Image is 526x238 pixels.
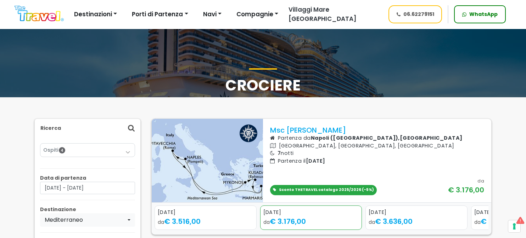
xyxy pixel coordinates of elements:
[306,157,325,164] span: [DATE]
[59,147,65,153] span: 4
[365,205,468,232] div: 3 / 5
[388,5,442,23] a: 06.62279151
[369,216,464,227] div: da
[158,209,253,216] div: [DATE]
[278,150,281,157] span: 7
[158,216,253,227] div: da
[35,119,140,138] div: Ricerca
[311,134,463,141] b: Napoli ([GEOGRAPHIC_DATA]),[GEOGRAPHIC_DATA]
[283,5,382,23] a: Villaggi Mare [GEOGRAPHIC_DATA]
[270,134,484,142] p: Partenza da
[40,174,135,182] p: Data di partenza
[270,150,484,157] p: notti
[152,119,263,202] img: UXUR.jpg
[369,209,464,216] div: [DATE]
[198,7,226,22] button: Navi
[260,205,362,230] a: [DATE] da€ 3.176,00
[365,205,468,230] a: [DATE] da€ 3.636,00
[289,5,357,23] span: Villaggi Mare [GEOGRAPHIC_DATA]
[481,216,518,226] span: € 3.296,00
[270,126,484,134] p: Msc [PERSON_NAME]
[454,5,506,23] a: WhatsApp
[40,206,135,213] p: Destinazione
[240,124,257,142] img: msc logo
[270,157,484,165] p: Partenza il
[69,7,122,22] button: Destinazioni
[260,205,362,232] div: 2 / 5
[127,7,192,22] button: Porti di Partenza
[155,205,257,230] a: [DATE] da€ 3.516,00
[279,187,374,192] span: Sconto THETRAVEL catalogo 2025/2026 (-5%)
[164,216,201,226] span: € 3.516,00
[45,216,126,224] div: Mediterraneo
[232,7,283,22] button: Compagnie
[40,124,61,132] p: Ricerca
[34,68,492,94] h1: Crociere
[375,216,413,226] span: € 3.636,00
[15,6,64,22] img: Logo The Travel
[263,216,359,227] div: da
[270,216,306,226] span: € 3.176,00
[263,209,359,216] div: [DATE]
[40,213,135,227] button: Mediterraneo
[448,185,484,195] div: € 3.176,00
[477,178,484,185] div: da
[155,205,257,232] div: 1 / 5
[469,11,498,18] span: WhatsApp
[270,142,484,150] p: [GEOGRAPHIC_DATA], [GEOGRAPHIC_DATA], [GEOGRAPHIC_DATA]
[43,146,132,154] a: Ospiti4
[403,11,434,18] span: 06.62279151
[270,126,484,195] a: Msc [PERSON_NAME] Partenza daNapoli ([GEOGRAPHIC_DATA]),[GEOGRAPHIC_DATA] [GEOGRAPHIC_DATA], [GEO...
